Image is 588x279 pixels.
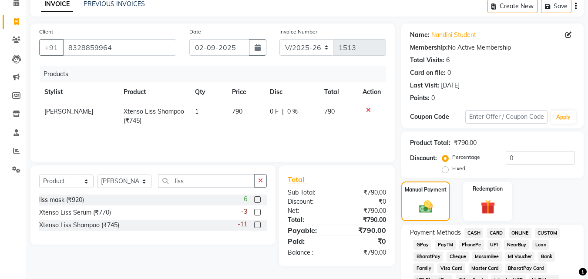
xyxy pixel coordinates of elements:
[337,206,393,215] div: ₹790.00
[337,248,393,257] div: ₹790.00
[337,197,393,206] div: ₹0
[465,110,548,124] input: Enter Offer / Coupon Code
[504,240,529,250] span: NearBuy
[410,94,430,103] div: Points:
[538,252,555,262] span: Bank
[281,225,337,235] div: Payable:
[281,188,337,197] div: Sub Total:
[447,252,469,262] span: Cheque
[431,30,476,40] a: Nandini Student
[410,43,448,52] div: Membership:
[337,225,393,235] div: ₹790.00
[441,81,460,90] div: [DATE]
[505,252,535,262] span: MI Voucher
[190,82,227,102] th: Qty
[281,197,337,206] div: Discount:
[39,195,84,205] div: liss mask (₹920)
[195,108,198,115] span: 1
[40,66,393,82] div: Products
[288,175,308,184] span: Total
[454,138,477,148] div: ₹790.00
[505,263,547,273] span: BharatPay Card
[551,111,576,124] button: Apply
[410,56,444,65] div: Total Visits:
[535,228,560,238] span: CUSTOM
[487,228,505,238] span: CARD
[413,263,434,273] span: Family
[63,39,176,56] input: Search by Name/Mobile/Email/Code
[241,207,247,216] span: -3
[287,107,298,116] span: 0 %
[413,252,443,262] span: BharatPay
[39,208,111,217] div: Xtenso Liss Serum (₹770)
[337,188,393,197] div: ₹790.00
[282,107,284,116] span: |
[472,252,502,262] span: MosamBee
[337,236,393,246] div: ₹0
[270,107,279,116] span: 0 F
[337,215,393,225] div: ₹790.00
[265,82,319,102] th: Disc
[532,240,549,250] span: Loan
[476,198,500,216] img: _gift.svg
[452,153,480,161] label: Percentage
[324,108,335,115] span: 790
[415,199,437,215] img: _cash.svg
[410,112,465,121] div: Coupon Code
[410,228,461,237] span: Payment Methods
[158,174,255,188] input: Search or Scan
[319,82,357,102] th: Total
[509,228,531,238] span: ONLINE
[487,240,501,250] span: UPI
[357,82,386,102] th: Action
[437,263,465,273] span: Visa Card
[44,108,93,115] span: [PERSON_NAME]
[39,28,53,36] label: Client
[244,195,247,204] span: 6
[39,39,64,56] button: +91
[238,220,247,229] span: -11
[410,30,430,40] div: Name:
[464,228,483,238] span: CASH
[227,82,265,102] th: Price
[431,94,435,103] div: 0
[473,185,503,193] label: Redemption
[118,82,190,102] th: Product
[459,240,484,250] span: PhonePe
[281,248,337,257] div: Balance :
[124,108,184,124] span: Xtenso Liss Shampoo (₹745)
[452,165,465,172] label: Fixed
[281,215,337,225] div: Total:
[39,82,118,102] th: Stylist
[405,186,447,194] label: Manual Payment
[446,56,450,65] div: 6
[469,263,502,273] span: Master Card
[410,43,575,52] div: No Active Membership
[281,236,337,246] div: Paid:
[410,68,446,77] div: Card on file:
[232,108,242,115] span: 790
[410,138,450,148] div: Product Total:
[39,221,119,230] div: Xtenso Liss Shampoo (₹745)
[189,28,201,36] label: Date
[435,240,456,250] span: PayTM
[413,240,431,250] span: GPay
[279,28,317,36] label: Invoice Number
[410,81,439,90] div: Last Visit:
[410,154,437,163] div: Discount:
[281,206,337,215] div: Net:
[447,68,451,77] div: 0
